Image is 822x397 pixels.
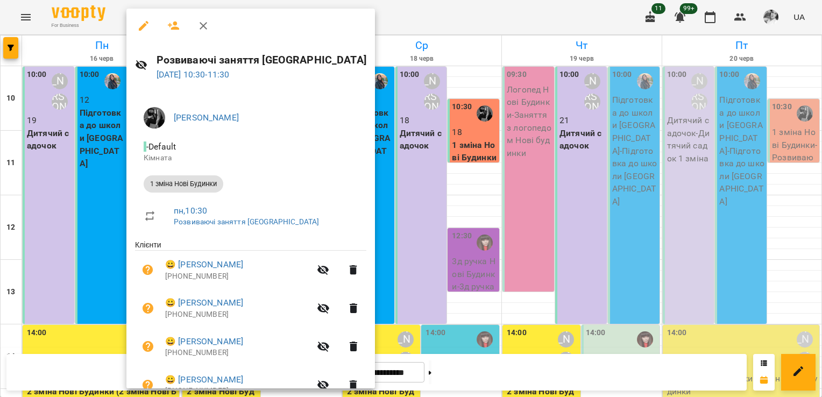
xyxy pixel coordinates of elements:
[144,153,358,164] p: Кімната
[135,257,161,283] button: Візит ще не сплачено. Додати оплату?
[165,348,310,358] p: [PHONE_NUMBER]
[144,179,223,189] span: 1 зміна Нові Будинки
[174,217,319,226] a: Розвиваючі заняття [GEOGRAPHIC_DATA]
[165,386,310,396] p: [PHONE_NUMBER]
[144,107,165,129] img: d2eeadc228a4db533db8f4922c2afa4f.jpg
[165,258,243,271] a: 😀 [PERSON_NAME]
[165,296,243,309] a: 😀 [PERSON_NAME]
[165,271,310,282] p: [PHONE_NUMBER]
[135,334,161,359] button: Візит ще не сплачено. Додати оплату?
[174,112,239,123] a: [PERSON_NAME]
[165,335,243,348] a: 😀 [PERSON_NAME]
[165,309,310,320] p: [PHONE_NUMBER]
[157,69,230,80] a: [DATE] 10:30-11:30
[135,295,161,321] button: Візит ще не сплачено. Додати оплату?
[165,373,243,386] a: 😀 [PERSON_NAME]
[174,205,207,216] a: пн , 10:30
[144,141,178,152] span: - Default
[157,52,366,68] h6: Розвиваючі заняття [GEOGRAPHIC_DATA]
